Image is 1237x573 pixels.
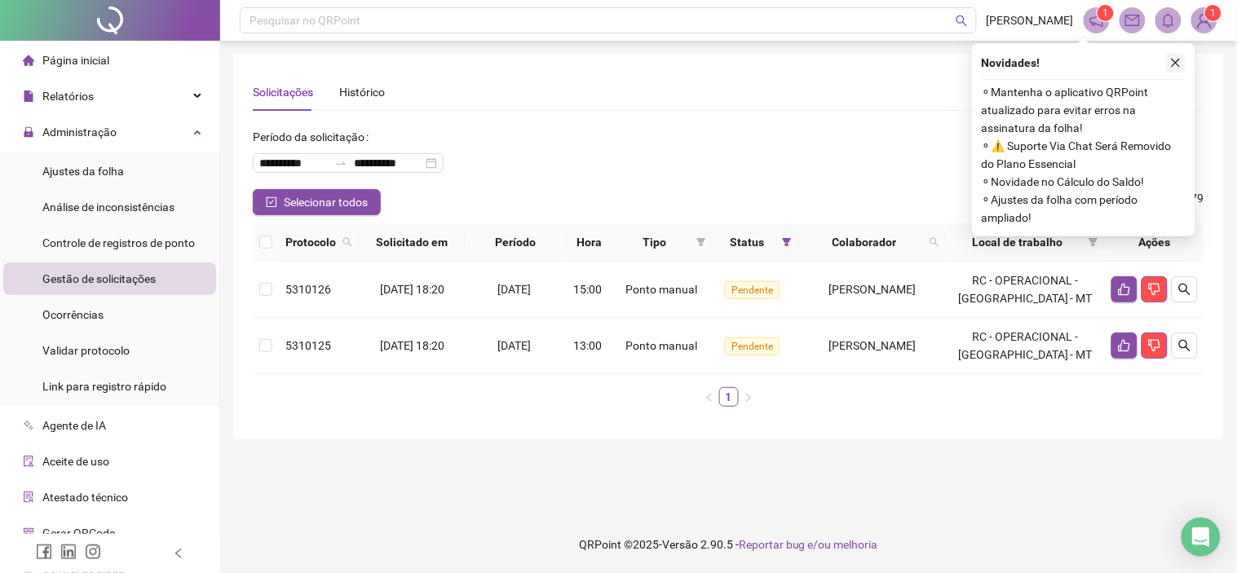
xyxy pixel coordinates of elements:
[42,491,128,504] span: Atestado técnico
[779,230,795,254] span: filter
[85,544,101,560] span: instagram
[339,83,385,101] div: Histórico
[23,126,34,138] span: lock
[42,201,175,214] span: Análise de inconsistências
[42,236,195,249] span: Controle de registros de ponto
[1211,7,1217,19] span: 1
[926,230,943,254] span: search
[23,527,34,539] span: qrcode
[982,83,1186,137] span: ⚬ Mantenha o aplicativo QRPoint atualizado para evitar erros na assinatura da folha!
[739,387,758,407] li: Próxima página
[693,230,709,254] span: filter
[23,456,34,467] span: audit
[782,237,792,247] span: filter
[705,393,714,403] span: left
[334,156,347,170] span: swap-right
[719,387,739,407] li: 1
[42,126,117,139] span: Administração
[662,538,698,551] span: Versão
[625,283,697,296] span: Ponto manual
[498,339,532,352] span: [DATE]
[700,387,719,407] li: Página anterior
[930,237,939,247] span: search
[1178,339,1191,352] span: search
[285,283,331,296] span: 5310126
[173,548,184,559] span: left
[1085,230,1102,254] span: filter
[42,344,130,357] span: Validar protocolo
[828,339,916,352] span: [PERSON_NAME]
[956,15,968,27] span: search
[574,283,603,296] span: 15:00
[719,233,775,251] span: Status
[744,393,753,403] span: right
[220,516,1237,573] footer: QRPoint © 2025 - 2.90.5 -
[42,527,115,540] span: Gerar QRCode
[359,223,466,262] th: Solicitado em
[982,137,1186,173] span: ⚬ ⚠️ Suporte Via Chat Será Removido do Plano Essencial
[725,281,780,299] span: Pendente
[342,237,352,247] span: search
[828,283,916,296] span: [PERSON_NAME]
[805,233,923,251] span: Colaborador
[1103,7,1109,19] span: 1
[42,455,109,468] span: Aceite de uso
[42,90,94,103] span: Relatórios
[946,262,1105,318] td: RC - OPERACIONAL - [GEOGRAPHIC_DATA] - MT
[23,55,34,66] span: home
[266,196,277,208] span: check-square
[720,388,738,406] a: 1
[1098,5,1114,21] sup: 1
[739,387,758,407] button: right
[23,491,34,503] span: solution
[1161,13,1176,28] span: bell
[42,308,104,321] span: Ocorrências
[253,83,313,101] div: Solicitações
[952,233,1082,251] span: Local de trabalho
[253,189,381,215] button: Selecionar todos
[987,11,1074,29] span: [PERSON_NAME]
[23,90,34,102] span: file
[42,419,106,432] span: Agente de IA
[42,272,156,285] span: Gestão de solicitações
[1118,339,1131,352] span: like
[1089,237,1098,247] span: filter
[1111,233,1198,251] div: Ações
[253,124,375,150] label: Período da solicitação
[285,339,331,352] span: 5310125
[42,380,166,393] span: Link para registro rápido
[1148,283,1161,296] span: dislike
[982,54,1040,72] span: Novidades !
[566,223,612,262] th: Hora
[1178,283,1191,296] span: search
[42,54,109,67] span: Página inicial
[284,193,368,211] span: Selecionar todos
[1192,8,1217,33] img: 75865
[574,339,603,352] span: 13:00
[285,233,336,251] span: Protocolo
[60,544,77,560] span: linkedin
[1205,5,1222,21] sup: Atualize o seu contato no menu Meus Dados
[380,283,444,296] span: [DATE] 18:20
[1170,57,1182,68] span: close
[700,387,719,407] button: left
[1089,13,1104,28] span: notification
[334,156,347,170] span: to
[42,165,124,178] span: Ajustes da folha
[498,283,532,296] span: [DATE]
[1182,518,1221,557] div: Open Intercom Messenger
[625,339,697,352] span: Ponto manual
[696,237,706,247] span: filter
[946,318,1105,374] td: RC - OPERACIONAL - [GEOGRAPHIC_DATA] - MT
[36,544,52,560] span: facebook
[619,233,691,251] span: Tipo
[466,223,567,262] th: Período
[1125,13,1140,28] span: mail
[725,337,780,355] span: Pendente
[982,173,1186,191] span: ⚬ Novidade no Cálculo do Saldo!
[1118,283,1131,296] span: like
[739,538,878,551] span: Reportar bug e/ou melhoria
[380,339,444,352] span: [DATE] 18:20
[982,191,1186,227] span: ⚬ Ajustes da folha com período ampliado!
[1148,339,1161,352] span: dislike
